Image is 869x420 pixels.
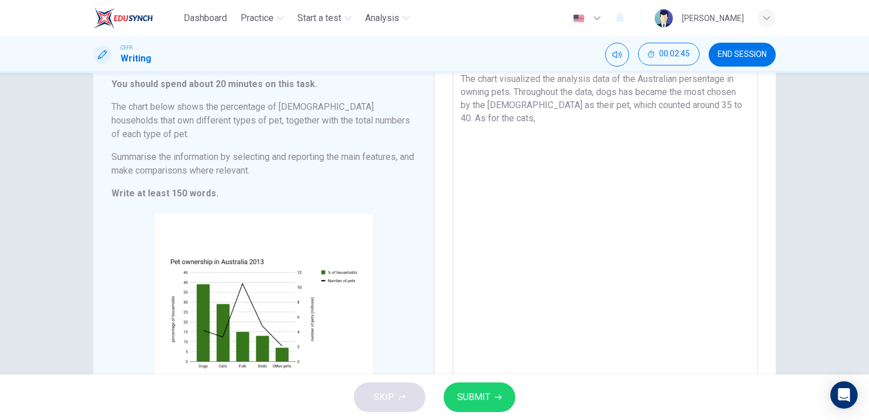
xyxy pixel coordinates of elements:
[361,8,414,28] button: Analysis
[572,14,586,23] img: en
[111,188,218,199] strong: Write at least 150 words.
[638,43,700,65] button: 00:02:45
[605,43,629,67] div: Mute
[297,11,341,25] span: Start a test
[121,44,133,52] span: CEFR
[830,381,858,409] div: Open Intercom Messenger
[179,8,231,28] button: Dashboard
[93,7,179,30] a: EduSynch logo
[241,11,274,25] span: Practice
[111,150,416,178] h6: Summarise the information by selecting and reporting the main features, and make comparisons wher...
[365,11,399,25] span: Analysis
[457,389,490,405] span: SUBMIT
[121,52,151,65] h1: Writing
[293,8,356,28] button: Start a test
[111,100,416,141] h6: The chart below shows the percentage of [DEMOGRAPHIC_DATA] households that own different types of...
[461,72,750,403] textarea: The chart visualized the analysis data of the Australian persentage in owning pets. Throughout th...
[638,43,700,67] div: Hide
[184,11,227,25] span: Dashboard
[236,8,288,28] button: Practice
[682,11,744,25] div: [PERSON_NAME]
[659,50,690,59] span: 00:02:45
[93,7,153,30] img: EduSynch logo
[655,9,673,27] img: Profile picture
[111,77,416,91] h6: You should spend about 20 minutes on this task.
[718,50,767,59] span: END SESSION
[444,382,515,412] button: SUBMIT
[709,43,776,67] button: END SESSION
